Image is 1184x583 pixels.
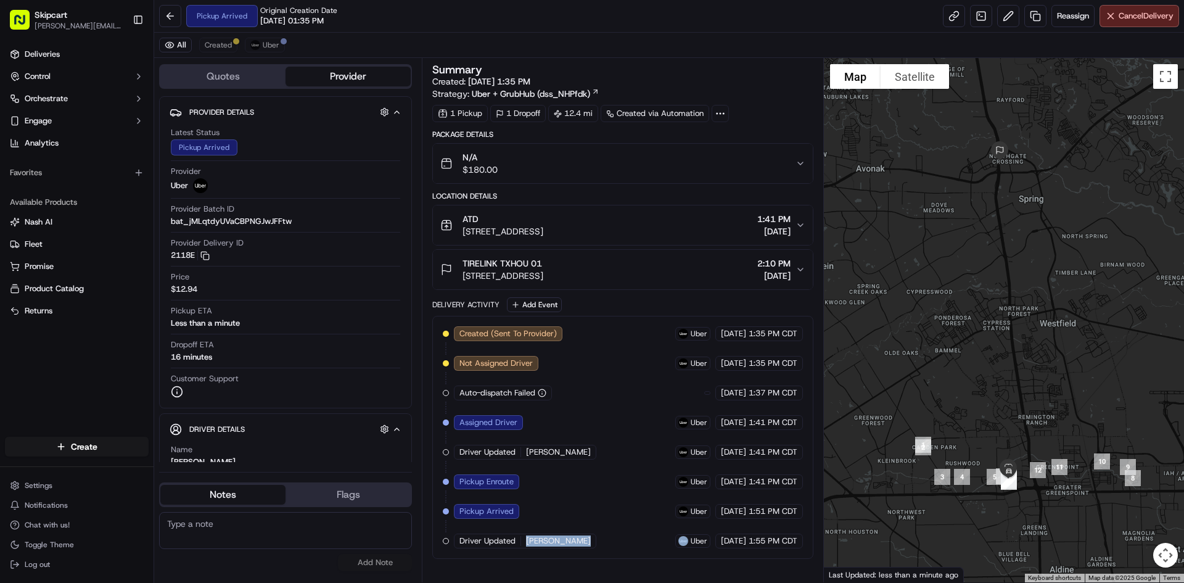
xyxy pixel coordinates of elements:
[171,305,212,316] span: Pickup ETA
[12,118,35,140] img: 1736555255976-a54dd68f-1ca7-489b-9aae-adbdc363a1c4
[432,64,482,75] h3: Summary
[245,38,285,52] button: Uber
[12,180,22,190] div: 📗
[5,89,149,109] button: Orchestrate
[1088,574,1156,581] span: Map data ©2025 Google
[171,339,214,350] span: Dropoff ETA
[749,476,797,487] span: 1:41 PM CDT
[210,122,224,136] button: Start new chat
[1153,543,1178,568] button: Map camera controls
[991,463,1017,489] div: 13
[678,536,688,546] img: uber-new-logo.jpeg
[10,217,144,228] a: Nash AI
[432,88,599,100] div: Strategy:
[1089,449,1115,474] div: 10
[35,9,67,21] button: Skipcart
[749,535,797,547] span: 1:55 PM CDT
[35,21,123,31] button: [PERSON_NAME][EMAIL_ADDRESS][DOMAIN_NAME]
[459,535,516,547] span: Driver Updated
[25,481,52,490] span: Settings
[462,163,498,176] span: $180.00
[432,130,813,139] div: Package Details
[721,328,746,339] span: [DATE]
[171,444,192,455] span: Name
[548,105,598,122] div: 12.4 mi
[827,566,868,582] a: Open this area in Google Maps (opens a new window)
[721,447,746,458] span: [DATE]
[691,358,707,368] span: Uber
[432,105,488,122] div: 1 Pickup
[678,329,688,339] img: uber-new-logo.jpeg
[678,418,688,428] img: uber-new-logo.jpeg
[827,566,868,582] img: Google
[199,38,237,52] button: Created
[1163,574,1180,581] a: Terms (opens in new tab)
[171,127,220,138] span: Latest Status
[205,40,232,50] span: Created
[5,257,149,276] button: Promise
[721,506,746,517] span: [DATE]
[749,358,797,369] span: 1:35 PM CDT
[678,507,688,516] img: uber-new-logo.jpeg
[32,80,222,93] input: Got a question? Start typing here...
[910,432,936,458] div: 1
[5,163,149,183] div: Favorites
[171,284,197,295] span: $12.94
[5,437,149,457] button: Create
[189,424,245,434] span: Driver Details
[910,434,936,460] div: 2
[25,305,52,316] span: Returns
[25,71,51,82] span: Control
[830,64,881,89] button: Show street map
[1051,5,1095,27] button: Reassign
[170,102,401,122] button: Provider Details
[99,174,203,196] a: 💻API Documentation
[601,105,709,122] a: Created via Automation
[1100,5,1179,27] button: CancelDelivery
[1057,10,1089,22] span: Reassign
[171,457,236,468] div: [PERSON_NAME]
[87,209,149,218] a: Powered byPylon
[459,358,533,369] span: Not Assigned Driver
[160,67,286,86] button: Quotes
[949,464,975,490] div: 4
[459,447,516,458] span: Driver Updated
[5,111,149,131] button: Engage
[1153,64,1178,89] button: Toggle fullscreen view
[678,477,688,487] img: uber-new-logo.jpeg
[5,67,149,86] button: Control
[117,179,198,191] span: API Documentation
[462,270,543,282] span: [STREET_ADDRESS]
[171,373,239,384] span: Customer Support
[749,447,797,458] span: 1:41 PM CDT
[462,213,479,225] span: ATD
[25,520,70,530] span: Chat with us!
[459,328,557,339] span: Created (Sent To Provider)
[171,216,292,227] span: bat_jMLqtdyUVaCBPNGJwJFFtw
[5,497,149,514] button: Notifications
[5,556,149,573] button: Log out
[929,464,955,490] div: 3
[507,297,562,312] button: Add Event
[721,358,746,369] span: [DATE]
[171,204,234,215] span: Provider Batch ID
[171,318,240,329] div: Less than a minute
[171,271,189,283] span: Price
[678,358,688,368] img: uber-new-logo.jpeg
[462,257,542,270] span: TIRELINK TXHOU 01
[12,12,37,37] img: Nash
[7,174,99,196] a: 📗Knowledge Base
[749,328,797,339] span: 1:35 PM CDT
[691,329,707,339] span: Uber
[193,178,208,193] img: uber-new-logo.jpeg
[5,301,149,321] button: Returns
[462,225,543,238] span: [STREET_ADDRESS]
[459,417,517,428] span: Assigned Driver
[5,133,149,153] a: Analytics
[260,6,337,15] span: Original Creation Date
[721,535,746,547] span: [DATE]
[171,180,188,191] span: Uber
[12,49,224,69] p: Welcome 👋
[433,144,812,183] button: N/A$180.00
[5,536,149,553] button: Toggle Theme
